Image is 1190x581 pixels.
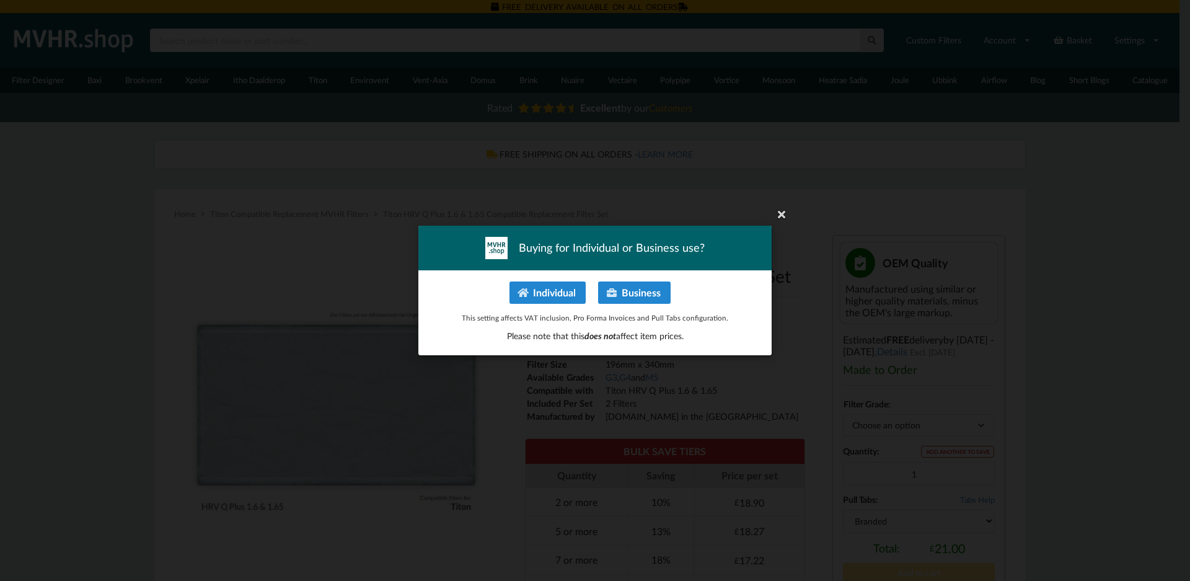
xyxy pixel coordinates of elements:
span: Buying for Individual or Business use? [519,240,705,255]
p: Please note that this affect item prices. [431,330,759,342]
p: This setting affects VAT inclusion, Pro Forma Invoices and Pull Tabs configuration. [431,313,759,323]
button: Individual [509,282,586,304]
button: Business [598,282,671,304]
img: mvhr-inverted.png [485,237,508,259]
span: does not [584,330,616,341]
